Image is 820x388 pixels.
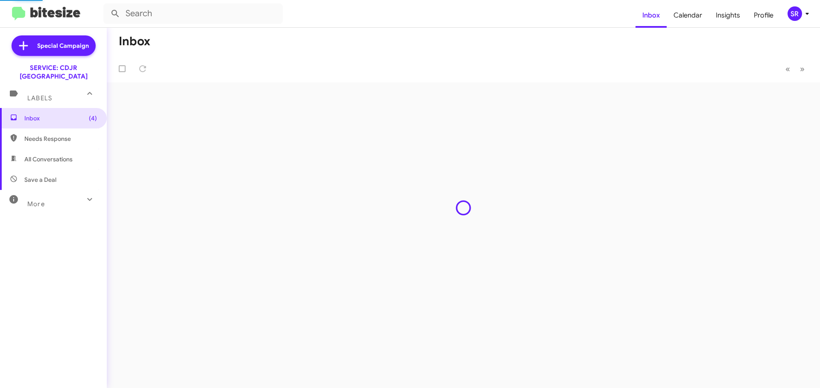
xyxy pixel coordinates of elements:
span: (4) [89,114,97,123]
div: SR [788,6,802,21]
span: Save a Deal [24,175,56,184]
span: Inbox [24,114,97,123]
button: SR [780,6,811,21]
button: Previous [780,60,795,78]
button: Next [795,60,810,78]
span: Labels [27,94,52,102]
span: Special Campaign [37,41,89,50]
a: Inbox [635,3,667,28]
h1: Inbox [119,35,150,48]
input: Search [103,3,283,24]
span: More [27,200,45,208]
a: Calendar [667,3,709,28]
span: » [800,64,805,74]
span: Needs Response [24,134,97,143]
span: All Conversations [24,155,73,163]
a: Profile [747,3,780,28]
a: Insights [709,3,747,28]
nav: Page navigation example [781,60,810,78]
span: « [785,64,790,74]
a: Special Campaign [12,35,96,56]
